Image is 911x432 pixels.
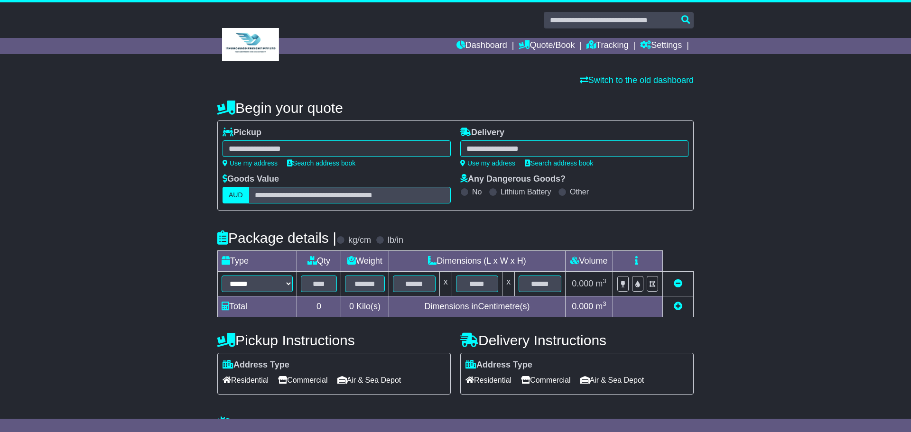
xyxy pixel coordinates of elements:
[460,174,566,184] label: Any Dangerous Goods?
[217,416,694,432] h4: Warranty & Insurance
[389,251,565,272] td: Dimensions (L x W x H)
[223,187,249,203] label: AUD
[217,230,336,246] h4: Package details |
[278,373,327,387] span: Commercial
[217,100,694,116] h4: Begin your quote
[580,373,644,387] span: Air & Sea Depot
[603,300,606,307] sup: 3
[217,332,451,348] h4: Pickup Instructions
[640,38,682,54] a: Settings
[223,174,279,184] label: Goods Value
[223,360,289,370] label: Address Type
[456,38,507,54] a: Dashboard
[674,279,682,288] a: Remove this item
[570,187,589,196] label: Other
[565,251,613,272] td: Volume
[460,159,515,167] a: Use my address
[218,251,297,272] td: Type
[341,251,389,272] td: Weight
[572,302,593,311] span: 0.000
[465,373,511,387] span: Residential
[349,302,354,311] span: 0
[297,296,341,317] td: 0
[502,272,515,296] td: x
[595,279,606,288] span: m
[465,360,532,370] label: Address Type
[674,302,682,311] a: Add new item
[472,187,482,196] label: No
[572,279,593,288] span: 0.000
[348,235,371,246] label: kg/cm
[525,159,593,167] a: Search address book
[521,373,570,387] span: Commercial
[341,296,389,317] td: Kilo(s)
[287,159,355,167] a: Search address book
[501,187,551,196] label: Lithium Battery
[595,302,606,311] span: m
[223,373,269,387] span: Residential
[389,296,565,317] td: Dimensions in Centimetre(s)
[460,332,694,348] h4: Delivery Instructions
[223,159,278,167] a: Use my address
[603,277,606,285] sup: 3
[580,75,694,85] a: Switch to the old dashboard
[297,251,341,272] td: Qty
[223,128,261,138] label: Pickup
[439,272,452,296] td: x
[586,38,628,54] a: Tracking
[519,38,575,54] a: Quote/Book
[460,128,504,138] label: Delivery
[218,296,297,317] td: Total
[337,373,401,387] span: Air & Sea Depot
[388,235,403,246] label: lb/in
